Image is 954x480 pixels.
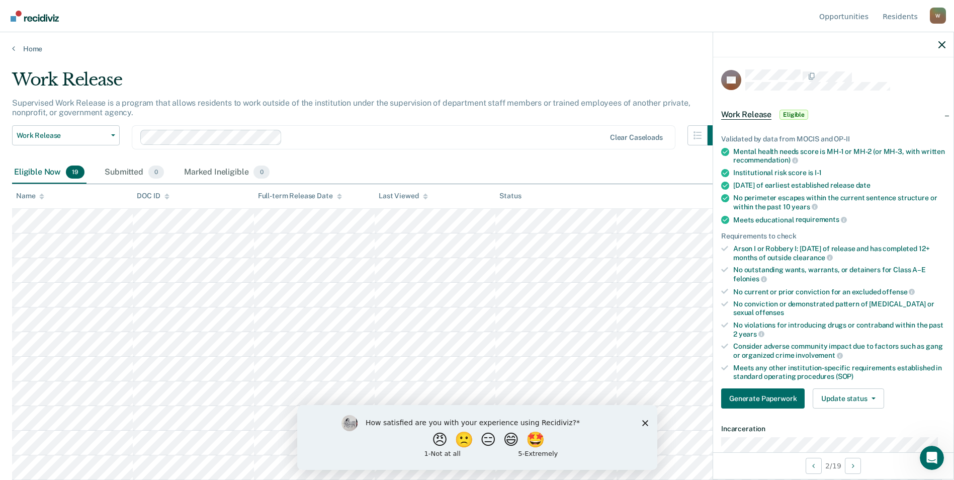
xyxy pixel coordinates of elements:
[792,203,817,211] span: years
[499,192,521,200] div: Status
[253,166,269,179] span: 0
[856,181,871,189] span: date
[733,156,798,164] span: recommendation)
[12,69,728,98] div: Work Release
[733,287,945,296] div: No current or prior conviction for an excluded
[66,166,84,179] span: 19
[733,275,767,283] span: felonies
[610,133,663,142] div: Clear caseloads
[733,342,945,359] div: Consider adverse community impact due to factors such as gang or organized crime
[258,192,342,200] div: Full-term Release Date
[12,44,942,53] a: Home
[733,321,945,338] div: No violations for introducing drugs or contraband within the past 2
[148,166,164,179] span: 0
[103,162,166,184] div: Submitted
[930,8,946,24] div: W
[12,162,86,184] div: Eligible Now
[733,147,945,165] div: Mental health needs score is MH-1 or MH-2 (or MH-3, with written
[11,11,59,22] img: Recidiviz
[713,452,953,479] div: 2 / 19
[733,215,945,224] div: Meets educational
[721,232,945,241] div: Requirements to check
[713,99,953,131] div: Work ReleaseEligible
[733,169,945,177] div: Institutional risk score is
[815,169,822,177] span: I-1
[16,192,44,200] div: Name
[793,254,833,262] span: clearance
[12,98,690,117] p: Supervised Work Release is a program that allows residents to work outside of the institution und...
[796,351,842,359] span: involvement
[721,425,945,433] dt: Incarceration
[733,245,945,262] div: Arson I or Robbery I: [DATE] of release and has completed 12+ months of outside
[845,458,861,474] button: Next Opportunity
[930,8,946,24] button: Profile dropdown button
[882,288,915,296] span: offense
[137,192,169,200] div: DOC ID
[721,110,771,120] span: Work Release
[836,372,853,380] span: (SOP)
[796,215,847,223] span: requirements
[297,405,657,470] iframe: Survey by Kim from Recidiviz
[806,458,822,474] button: Previous Opportunity
[721,135,945,143] div: Validated by data from MOCIS and OP-II
[733,364,945,381] div: Meets any other institution-specific requirements established in standard operating procedures
[733,181,945,190] div: [DATE] of earliest established release
[721,388,805,409] button: Generate Paperwork
[733,266,945,283] div: No outstanding wants, warrants, or detainers for Class A–E
[755,308,784,316] span: offenses
[739,330,764,338] span: years
[779,110,808,120] span: Eligible
[182,162,272,184] div: Marked Ineligible
[733,194,945,211] div: No perimeter escapes within the current sentence structure or within the past 10
[17,131,107,140] span: Work Release
[920,446,944,470] iframe: Intercom live chat
[379,192,427,200] div: Last Viewed
[733,300,945,317] div: No conviction or demonstrated pattern of [MEDICAL_DATA] or sexual
[813,388,884,409] button: Update status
